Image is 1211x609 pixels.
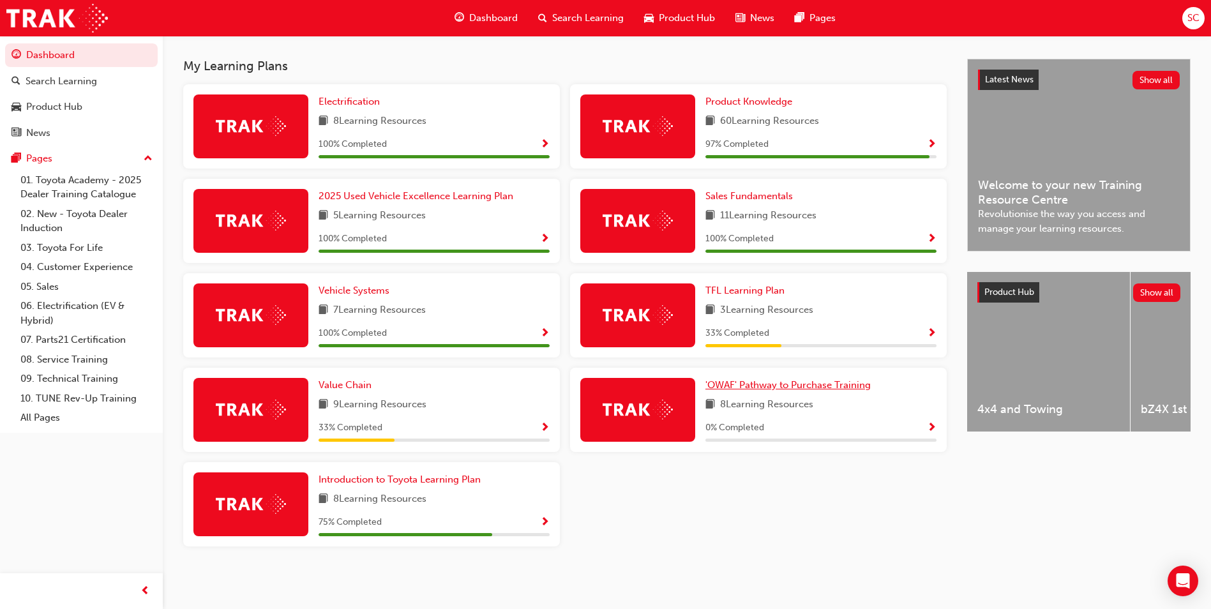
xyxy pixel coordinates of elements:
[540,137,550,153] button: Show Progress
[144,151,153,167] span: up-icon
[705,137,769,152] span: 97 % Completed
[15,257,158,277] a: 04. Customer Experience
[720,303,813,319] span: 3 Learning Resources
[720,114,819,130] span: 60 Learning Resources
[319,472,486,487] a: Introduction to Toyota Learning Plan
[1132,71,1180,89] button: Show all
[11,76,20,87] span: search-icon
[1182,7,1205,29] button: SC
[540,139,550,151] span: Show Progress
[705,283,790,298] a: TFL Learning Plan
[603,400,673,419] img: Trak
[705,208,715,224] span: book-icon
[927,234,936,245] span: Show Progress
[11,101,21,113] span: car-icon
[15,277,158,297] a: 05. Sales
[705,94,797,109] a: Product Knowledge
[540,328,550,340] span: Show Progress
[984,287,1034,297] span: Product Hub
[978,207,1180,236] span: Revolutionise the way you access and manage your learning resources.
[26,74,97,89] div: Search Learning
[319,303,328,319] span: book-icon
[183,59,947,73] h3: My Learning Plans
[927,328,936,340] span: Show Progress
[319,474,481,485] span: Introduction to Toyota Learning Plan
[540,517,550,529] span: Show Progress
[978,178,1180,207] span: Welcome to your new Training Resource Centre
[705,190,793,202] span: Sales Fundamentals
[927,420,936,436] button: Show Progress
[319,283,395,298] a: Vehicle Systems
[319,96,380,107] span: Electrification
[5,70,158,93] a: Search Learning
[705,114,715,130] span: book-icon
[319,137,387,152] span: 100 % Completed
[26,100,82,114] div: Product Hub
[977,402,1120,417] span: 4x4 and Towing
[319,492,328,507] span: book-icon
[720,397,813,413] span: 8 Learning Resources
[216,400,286,419] img: Trak
[216,211,286,230] img: Trak
[5,41,158,147] button: DashboardSearch LearningProduct HubNews
[540,326,550,342] button: Show Progress
[15,238,158,258] a: 03. Toyota For Life
[725,5,785,31] a: news-iconNews
[785,5,846,31] a: pages-iconPages
[319,190,513,202] span: 2025 Used Vehicle Excellence Learning Plan
[469,11,518,26] span: Dashboard
[11,128,21,139] span: news-icon
[140,583,150,599] span: prev-icon
[26,151,52,166] div: Pages
[644,10,654,26] span: car-icon
[319,379,372,391] span: Value Chain
[927,231,936,247] button: Show Progress
[985,74,1034,85] span: Latest News
[1133,283,1181,302] button: Show all
[967,59,1191,252] a: Latest NewsShow allWelcome to your new Training Resource CentreRevolutionise the way you access a...
[603,305,673,325] img: Trak
[319,232,387,246] span: 100 % Completed
[11,153,21,165] span: pages-icon
[333,208,426,224] span: 5 Learning Resources
[705,421,764,435] span: 0 % Completed
[540,231,550,247] button: Show Progress
[705,379,871,391] span: 'OWAF' Pathway to Purchase Training
[26,126,50,140] div: News
[603,211,673,230] img: Trak
[5,147,158,170] button: Pages
[540,234,550,245] span: Show Progress
[216,116,286,136] img: Trak
[11,50,21,61] span: guage-icon
[528,5,634,31] a: search-iconSearch Learning
[15,204,158,238] a: 02. New - Toyota Dealer Induction
[319,285,389,296] span: Vehicle Systems
[15,170,158,204] a: 01. Toyota Academy - 2025 Dealer Training Catalogue
[809,11,836,26] span: Pages
[5,43,158,67] a: Dashboard
[927,423,936,434] span: Show Progress
[967,272,1130,432] a: 4x4 and Towing
[735,10,745,26] span: news-icon
[15,330,158,350] a: 07. Parts21 Certification
[720,208,816,224] span: 11 Learning Resources
[319,421,382,435] span: 33 % Completed
[15,408,158,428] a: All Pages
[333,303,426,319] span: 7 Learning Resources
[552,11,624,26] span: Search Learning
[1168,566,1198,596] div: Open Intercom Messenger
[705,378,876,393] a: 'OWAF' Pathway to Purchase Training
[705,232,774,246] span: 100 % Completed
[978,70,1180,90] a: Latest NewsShow all
[540,423,550,434] span: Show Progress
[927,139,936,151] span: Show Progress
[15,350,158,370] a: 08. Service Training
[927,137,936,153] button: Show Progress
[705,189,798,204] a: Sales Fundamentals
[319,94,385,109] a: Electrification
[319,189,518,204] a: 2025 Used Vehicle Excellence Learning Plan
[6,4,108,33] img: Trak
[15,389,158,409] a: 10. TUNE Rev-Up Training
[319,208,328,224] span: book-icon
